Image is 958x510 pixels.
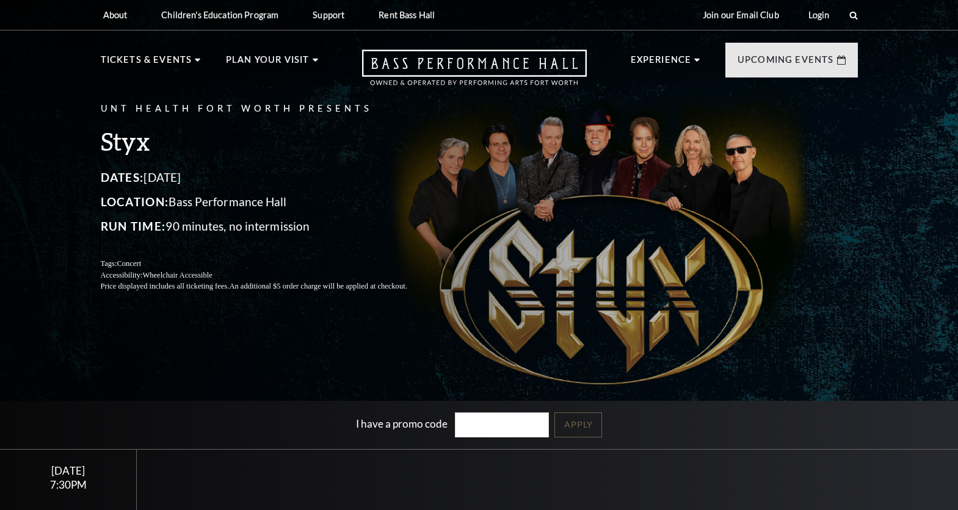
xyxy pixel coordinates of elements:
div: 7:30PM [15,479,122,490]
p: About [103,10,128,20]
p: 90 minutes, no intermission [101,217,437,236]
p: Rent Bass Hall [379,10,435,20]
span: Location: [101,195,169,209]
span: Dates: [101,170,144,184]
p: Support [313,10,344,20]
p: Experience [631,52,692,74]
div: [DATE] [15,464,122,477]
p: Tags: [101,258,437,270]
label: I have a promo code [356,417,448,430]
h3: Styx [101,126,437,157]
p: Children's Education Program [161,10,278,20]
p: UNT Health Fort Worth Presents [101,101,437,117]
p: Bass Performance Hall [101,192,437,212]
span: An additional $5 order charge will be applied at checkout. [229,282,407,290]
span: Run Time: [101,219,166,233]
p: [DATE] [101,168,437,187]
span: Concert [117,259,141,268]
p: Price displayed includes all ticketing fees. [101,281,437,292]
p: Upcoming Events [738,52,834,74]
p: Accessibility: [101,270,437,281]
span: Wheelchair Accessible [142,271,212,279]
p: Plan Your Visit [226,52,310,74]
p: Tickets & Events [101,52,192,74]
